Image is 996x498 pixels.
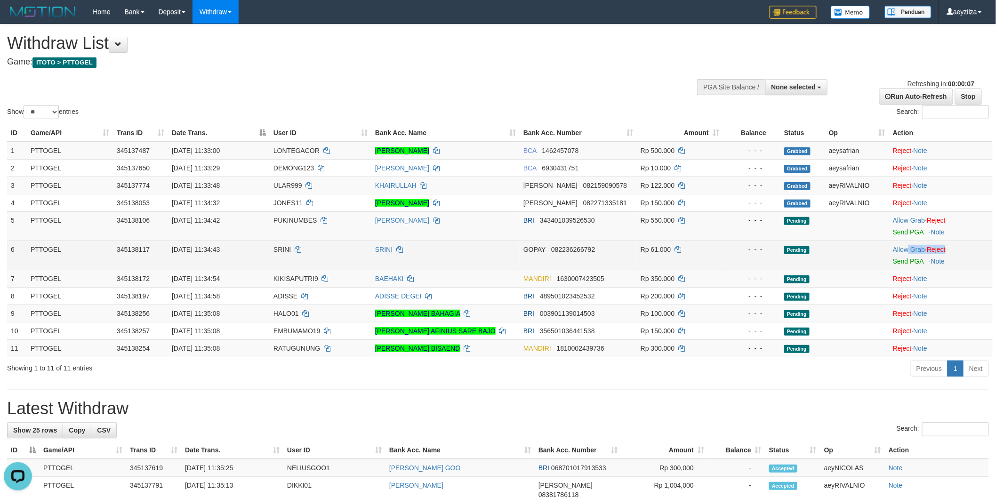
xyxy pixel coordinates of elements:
th: Bank Acc. Name: activate to sort column ascending [371,124,520,142]
span: Rp 200.000 [641,292,675,300]
td: 8 [7,287,27,305]
span: Rp 350.000 [641,275,675,282]
a: CSV [91,422,117,438]
div: - - - [727,198,777,208]
span: 345138172 [117,275,150,282]
span: RATUGUNUNG [273,345,320,352]
th: Balance [723,124,780,142]
label: Search: [897,422,989,436]
span: BCA [523,147,537,154]
span: Pending [784,345,810,353]
td: aeyRIVALNIO [825,194,889,211]
span: MANDIRI [523,345,551,352]
span: DEMONG123 [273,164,314,172]
span: Copy 6930431751 to clipboard [542,164,579,172]
span: · [893,246,927,253]
a: [PERSON_NAME] [375,217,429,224]
a: [PERSON_NAME] [375,147,429,154]
td: 3 [7,177,27,194]
a: Note [914,310,928,317]
a: [PERSON_NAME] [389,482,443,489]
div: PGA Site Balance / [697,79,765,95]
a: Note [914,182,928,189]
img: Button%20Memo.svg [831,6,870,19]
span: Pending [784,293,810,301]
span: [DATE] 11:34:42 [172,217,220,224]
span: [DATE] 11:35:08 [172,310,220,317]
a: Run Auto-Refresh [879,88,953,104]
th: Bank Acc. Name: activate to sort column ascending [386,442,535,459]
td: aeysafrian [825,159,889,177]
td: Rp 300,000 [621,459,708,477]
span: Copy 068701017913533 to clipboard [551,464,606,472]
span: Copy 082236266792 to clipboard [551,246,595,253]
a: Note [931,228,945,236]
div: - - - [727,181,777,190]
span: ADISSE [273,292,297,300]
th: Amount: activate to sort column ascending [621,442,708,459]
span: Rp 122.000 [641,182,675,189]
h1: Latest Withdraw [7,399,989,418]
span: Copy 003901139014503 to clipboard [540,310,595,317]
a: Stop [955,88,982,104]
td: · [889,339,993,357]
a: Reject [927,246,946,253]
div: - - - [727,163,777,173]
a: 1 [948,361,964,377]
a: Note [914,199,928,207]
div: Showing 1 to 11 of 11 entries [7,360,408,373]
a: Send PGA [893,257,924,265]
td: PTTOGEL [27,194,113,211]
td: aeyRIVALNIO [825,177,889,194]
span: Rp 300.000 [641,345,675,352]
span: Accepted [769,465,797,473]
span: HALO01 [273,310,299,317]
td: PTTOGEL [27,305,113,322]
a: Note [931,257,945,265]
a: ADISSE DEGEI [375,292,422,300]
a: Reject [893,199,912,207]
span: BRI [523,327,534,335]
span: MANDIRI [523,275,551,282]
span: LONTEGACOR [273,147,320,154]
a: Reject [893,327,912,335]
span: ITOTO > PTTOGEL [32,57,96,68]
td: PTTOGEL [27,339,113,357]
td: aeyNICOLAS [820,459,885,477]
th: ID [7,124,27,142]
a: SRINI [375,246,393,253]
th: Op: activate to sort column ascending [820,442,885,459]
a: Reject [893,182,912,189]
span: Pending [784,275,810,283]
th: Status: activate to sort column ascending [765,442,820,459]
a: Reject [893,345,912,352]
select: Showentries [24,105,59,119]
span: BRI [538,464,549,472]
span: Rp 10.000 [641,164,671,172]
a: [PERSON_NAME] [375,199,429,207]
a: Note [914,345,928,352]
td: · [889,270,993,287]
a: [PERSON_NAME] BISAEND [375,345,460,352]
input: Search: [922,422,989,436]
th: Date Trans.: activate to sort column descending [168,124,270,142]
span: [DATE] 11:34:43 [172,246,220,253]
button: None selected [765,79,828,95]
span: BRI [523,217,534,224]
span: Copy 343401039526530 to clipboard [540,217,595,224]
th: Action [889,124,993,142]
span: None selected [771,83,816,91]
span: 345138257 [117,327,150,335]
td: 4 [7,194,27,211]
th: Trans ID: activate to sort column ascending [113,124,168,142]
span: [DATE] 11:34:54 [172,275,220,282]
a: Note [914,147,928,154]
a: Reject [893,164,912,172]
button: Open LiveChat chat widget [4,4,32,32]
span: 345138106 [117,217,150,224]
a: Note [889,464,903,472]
div: - - - [727,326,777,336]
a: Reject [893,292,912,300]
td: NELIUSGOO1 [283,459,386,477]
span: Copy 489501023452532 to clipboard [540,292,595,300]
